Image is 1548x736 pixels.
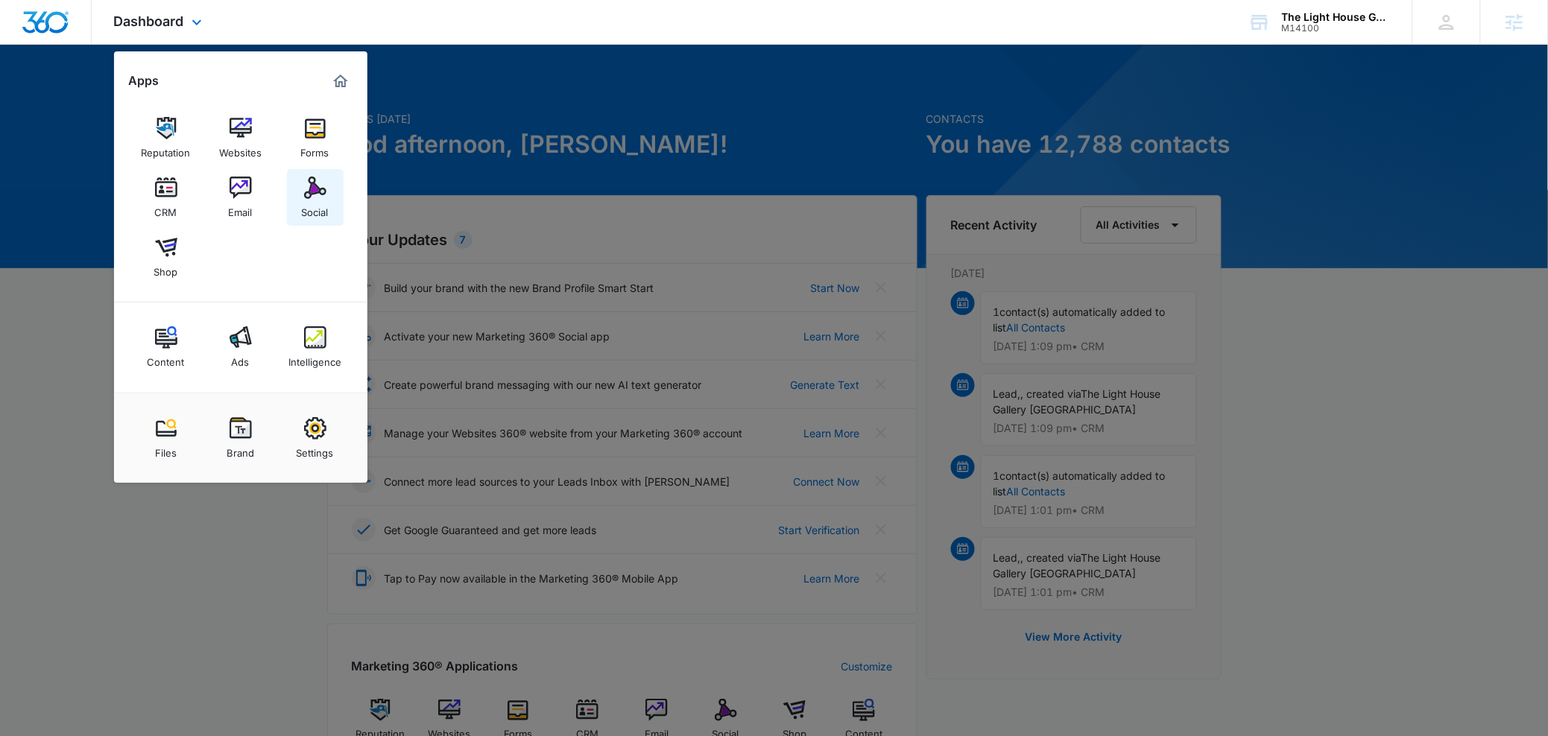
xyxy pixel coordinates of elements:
a: Settings [287,410,344,466]
div: Reputation [142,139,191,159]
a: Brand [212,410,269,466]
a: CRM [138,169,195,226]
div: CRM [155,199,177,218]
div: Forms [301,139,329,159]
div: Shop [154,258,178,278]
div: Intelligence [288,349,341,368]
div: Content [148,349,185,368]
div: Files [155,440,177,459]
a: Marketing 360® Dashboard [329,69,353,93]
a: Email [212,169,269,226]
a: Websites [212,110,269,166]
div: Brand [227,440,254,459]
span: Dashboard [114,13,184,29]
div: Ads [232,349,250,368]
h2: Apps [129,74,159,88]
div: Websites [219,139,262,159]
a: Shop [138,229,195,285]
a: Intelligence [287,319,344,375]
a: Ads [212,319,269,375]
div: Social [302,199,329,218]
a: Files [138,410,195,466]
a: Social [287,169,344,226]
a: Content [138,319,195,375]
div: Settings [297,440,334,459]
div: Email [229,199,253,218]
a: Reputation [138,110,195,166]
div: account id [1282,23,1391,34]
div: account name [1282,11,1391,23]
a: Forms [287,110,344,166]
